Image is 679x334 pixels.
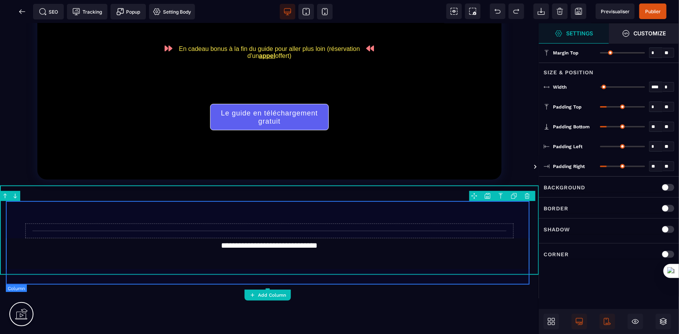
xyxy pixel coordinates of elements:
p: Border [544,204,568,213]
span: View components [446,3,462,19]
button: Le guide en téléchargement gratuit [210,80,329,107]
strong: Customize [634,30,666,36]
span: Padding Right [553,163,585,170]
strong: Add Column [258,292,286,298]
span: Margin Top [553,50,579,56]
span: Open Style Manager [609,23,679,44]
span: Open Blocks [544,314,559,329]
span: SEO [39,8,58,16]
p: Corner [544,250,569,259]
u: appel [259,29,275,36]
p: Background [544,183,585,192]
span: Mobile Only [600,314,615,329]
span: Desktop Only [572,314,587,329]
span: Padding Left [553,143,583,150]
span: Padding Top [553,104,582,110]
span: Previsualiser [601,9,630,14]
span: Screenshot [465,3,481,19]
text: En cadeau bonus à la fin du guide pour aller plus loin (réservation d'un offert) [173,12,367,38]
div: Size & Position [539,63,679,77]
p: Shadow [544,225,570,234]
strong: Settings [567,30,593,36]
span: Settings [539,23,609,44]
span: Padding Bottom [553,124,590,130]
span: Preview [596,3,635,19]
span: Setting Body [153,8,191,16]
span: Popup [116,8,140,16]
span: Publier [645,9,661,14]
span: Open Layers [656,314,671,329]
span: Width [553,84,567,90]
span: Tracking [72,8,102,16]
button: Add Column [245,290,291,301]
span: Hide/Show Block [628,314,643,329]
